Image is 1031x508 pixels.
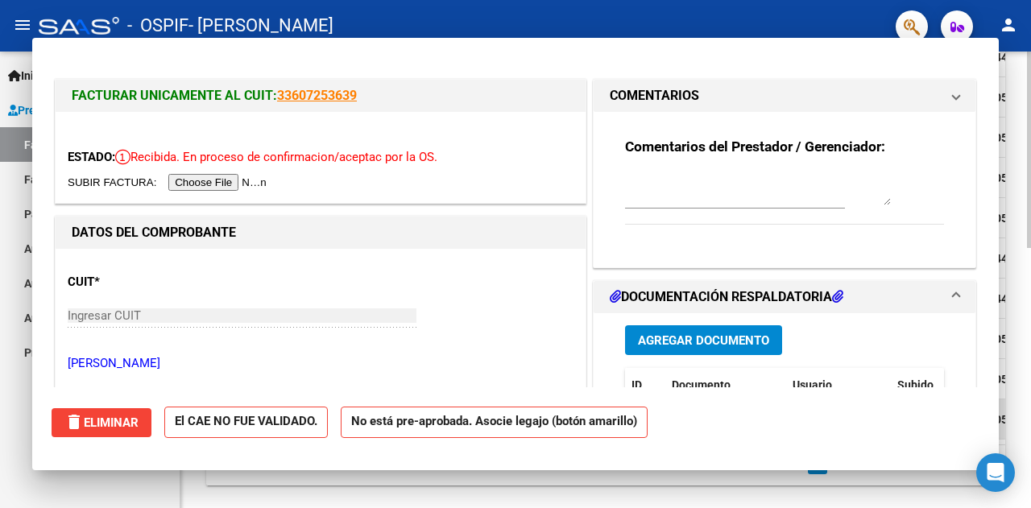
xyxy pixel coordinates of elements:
[164,407,328,438] strong: El CAE NO FUE VALIDADO.
[594,112,975,267] div: COMENTARIOS
[68,354,573,373] p: [PERSON_NAME]
[188,8,333,43] span: - [PERSON_NAME]
[277,88,357,103] a: 33607253639
[115,150,437,164] span: Recibida. En proceso de confirmacion/aceptac por la OS.
[897,378,934,391] span: Subido
[793,378,832,391] span: Usuario
[976,453,1015,492] div: Open Intercom Messenger
[341,407,648,438] strong: No está pre-aprobada. Asocie legajo (botón amarillo)
[929,456,959,474] a: go to next page
[610,287,843,307] h1: DOCUMENTACIÓN RESPALDATORIA
[999,15,1018,35] mat-icon: person
[625,325,782,355] button: Agregar Documento
[127,8,188,43] span: - OSPIF
[737,456,768,474] a: go to first page
[891,368,971,403] datatable-header-cell: Subido
[72,225,236,240] strong: DATOS DEL COMPROBANTE
[625,368,665,403] datatable-header-cell: ID
[72,88,277,103] span: FACTURAR UNICAMENTE AL CUIT:
[772,456,803,474] a: go to previous page
[786,368,891,403] datatable-header-cell: Usuario
[13,15,32,35] mat-icon: menu
[64,412,84,432] mat-icon: delete
[672,378,731,391] span: Documento
[665,368,786,403] datatable-header-cell: Documento
[68,273,219,291] p: CUIT
[8,101,155,119] span: Prestadores / Proveedores
[64,415,139,430] span: Eliminar
[631,378,642,391] span: ID
[594,281,975,313] mat-expansion-panel-header: DOCUMENTACIÓN RESPALDATORIA
[52,408,151,437] button: Eliminar
[625,138,885,155] strong: Comentarios del Prestador / Gerenciador:
[610,86,699,105] h1: COMENTARIOS
[68,150,115,164] span: ESTADO:
[594,80,975,112] mat-expansion-panel-header: COMENTARIOS
[638,333,769,348] span: Agregar Documento
[8,67,49,85] span: Inicio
